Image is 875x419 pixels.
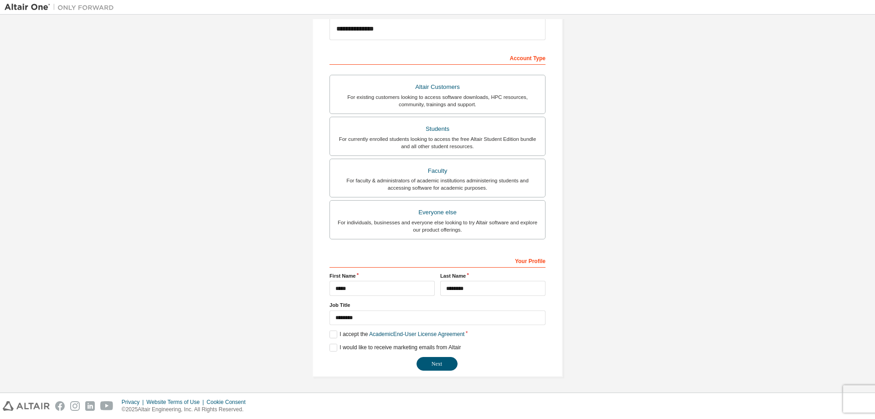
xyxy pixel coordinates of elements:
div: Faculty [335,165,540,177]
label: Last Name [440,272,546,279]
div: Cookie Consent [206,398,251,406]
img: Altair One [5,3,118,12]
div: For existing customers looking to access software downloads, HPC resources, community, trainings ... [335,93,540,108]
label: Job Title [329,301,546,309]
img: youtube.svg [100,401,113,411]
p: © 2025 Altair Engineering, Inc. All Rights Reserved. [122,406,251,414]
label: I would like to receive marketing emails from Altair [329,344,461,352]
div: Account Type [329,50,546,65]
a: Academic End-User License Agreement [369,331,464,337]
div: Altair Customers [335,81,540,93]
img: linkedin.svg [85,401,95,411]
div: Everyone else [335,206,540,219]
div: For currently enrolled students looking to access the free Altair Student Edition bundle and all ... [335,135,540,150]
div: For faculty & administrators of academic institutions administering students and accessing softwa... [335,177,540,191]
img: instagram.svg [70,401,80,411]
div: For individuals, businesses and everyone else looking to try Altair software and explore our prod... [335,219,540,233]
label: I accept the [329,331,464,338]
div: Your Profile [329,253,546,268]
img: facebook.svg [55,401,65,411]
label: First Name [329,272,435,279]
img: altair_logo.svg [3,401,50,411]
button: Next [417,357,458,371]
div: Privacy [122,398,146,406]
div: Website Terms of Use [146,398,206,406]
div: Students [335,123,540,135]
